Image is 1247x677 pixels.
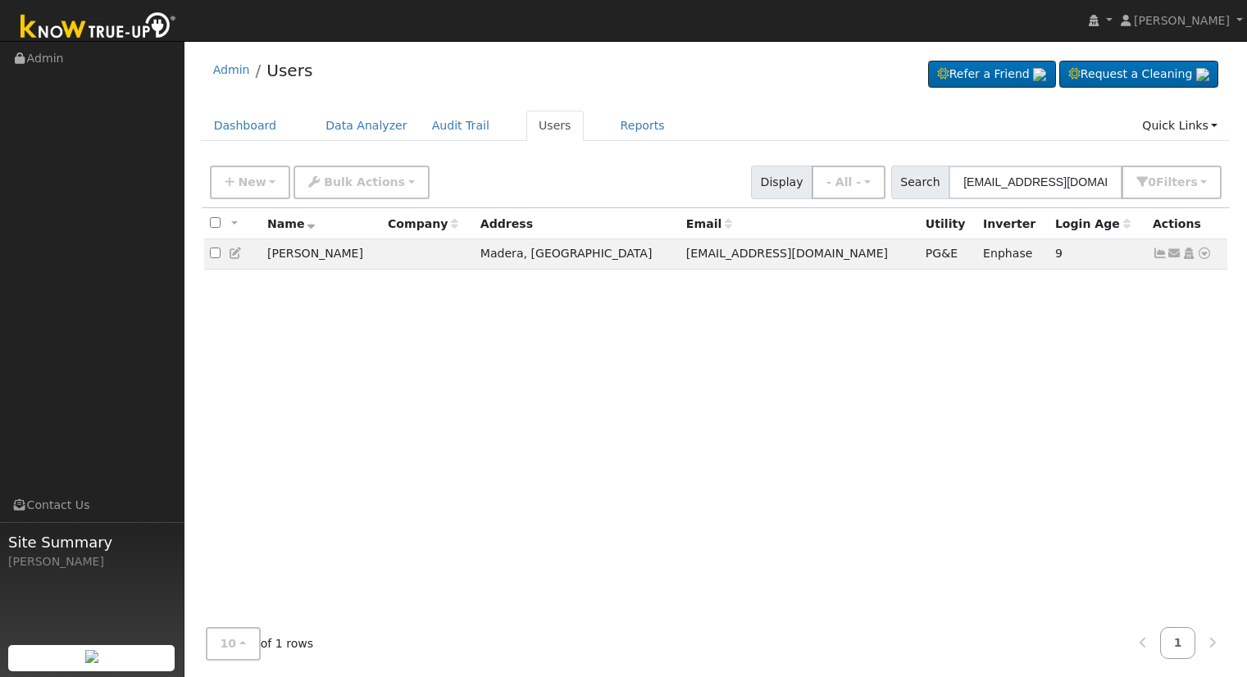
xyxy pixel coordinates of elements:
a: Dashboard [202,111,289,141]
a: Other actions [1197,245,1212,262]
div: Address [480,216,675,233]
span: Enphase [983,247,1032,260]
span: Bulk Actions [324,175,405,189]
input: Search [949,166,1122,199]
td: Madera, [GEOGRAPHIC_DATA] [475,239,680,270]
a: Login As [1181,247,1196,260]
div: Utility [926,216,972,233]
span: Site Summary [8,531,175,553]
span: Company name [388,217,458,230]
a: Users [266,61,312,80]
span: PG&E [926,247,958,260]
a: Reports [608,111,677,141]
div: Inverter [983,216,1044,233]
a: Edit User [229,247,243,260]
button: New [210,166,291,199]
div: [PERSON_NAME] [8,553,175,570]
button: 0Filters [1122,166,1222,199]
span: of 1 rows [206,627,314,661]
img: retrieve [85,650,98,663]
a: Data Analyzer [313,111,420,141]
a: Show Graph [1153,247,1167,260]
span: [EMAIL_ADDRESS][DOMAIN_NAME] [686,247,888,260]
span: Email [686,217,732,230]
span: Name [267,217,316,230]
button: Bulk Actions [294,166,429,199]
span: [PERSON_NAME] [1134,14,1230,27]
span: Days since last login [1055,217,1131,230]
button: 10 [206,627,261,661]
button: - All - [812,166,885,199]
a: Admin [213,63,250,76]
a: Quick Links [1130,111,1230,141]
img: Know True-Up [12,9,184,46]
span: New [238,175,266,189]
a: Request a Cleaning [1059,61,1218,89]
span: 09/07/2025 8:36:44 PM [1055,247,1063,260]
a: Users [526,111,584,141]
img: retrieve [1033,68,1046,81]
a: 1 [1160,627,1196,659]
a: Audit Trail [420,111,502,141]
span: Filter [1156,175,1198,189]
div: Actions [1153,216,1222,233]
span: Display [751,166,812,199]
span: 10 [221,637,237,650]
td: [PERSON_NAME] [262,239,382,270]
span: s [1190,175,1197,189]
img: retrieve [1196,68,1209,81]
a: kjonesmadera@gmail.com [1167,245,1182,262]
span: Search [891,166,949,199]
a: Refer a Friend [928,61,1056,89]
